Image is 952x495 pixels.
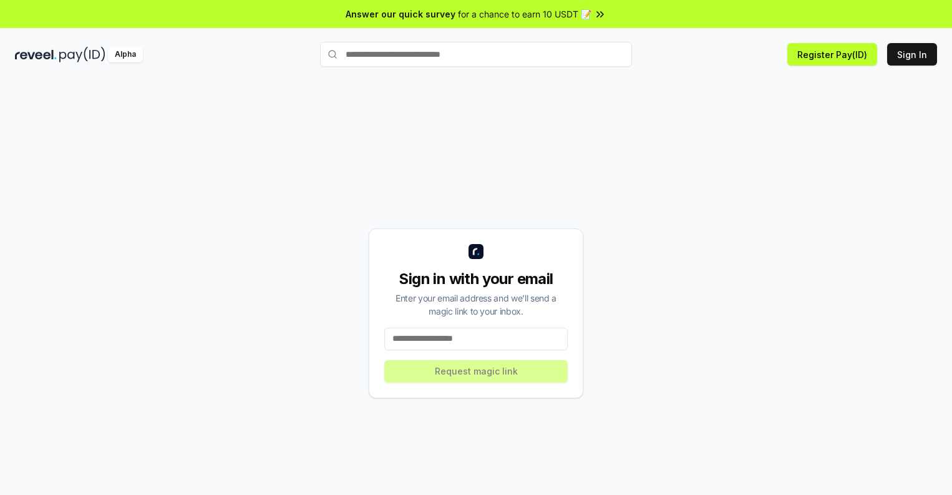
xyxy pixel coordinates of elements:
button: Sign In [887,43,937,66]
div: Alpha [108,47,143,62]
div: Sign in with your email [384,269,568,289]
img: pay_id [59,47,105,62]
img: reveel_dark [15,47,57,62]
img: logo_small [469,244,483,259]
span: Answer our quick survey [346,7,455,21]
div: Enter your email address and we’ll send a magic link to your inbox. [384,292,568,318]
span: for a chance to earn 10 USDT 📝 [458,7,591,21]
button: Register Pay(ID) [787,43,877,66]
